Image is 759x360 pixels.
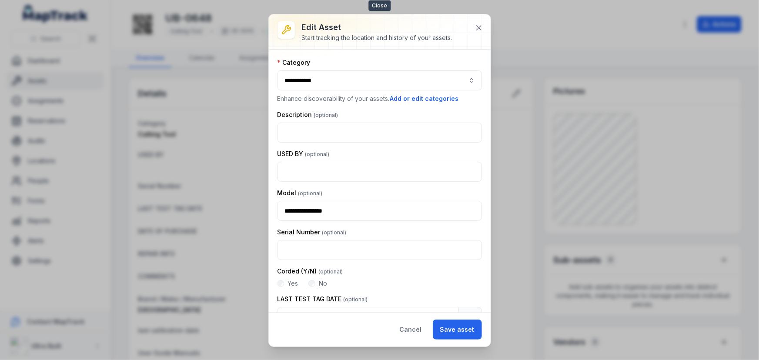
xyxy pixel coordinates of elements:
[278,94,482,103] p: Enhance discoverability of your assets.
[458,307,482,327] button: Calendar
[278,189,323,197] label: Model
[302,33,452,42] div: Start tracking the location and history of your assets.
[319,279,327,288] label: No
[392,320,429,340] button: Cancel
[278,110,338,119] label: Description
[278,150,330,158] label: USED BY
[278,267,343,276] label: Corded (Y/N)
[302,21,452,33] h3: Edit asset
[390,94,459,103] button: Add or edit categories
[278,295,368,303] label: LAST TEST TAG DATE
[278,228,347,237] label: Serial Number
[278,58,311,67] label: Category
[433,320,482,340] button: Save asset
[288,279,298,288] label: Yes
[368,0,391,11] span: Close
